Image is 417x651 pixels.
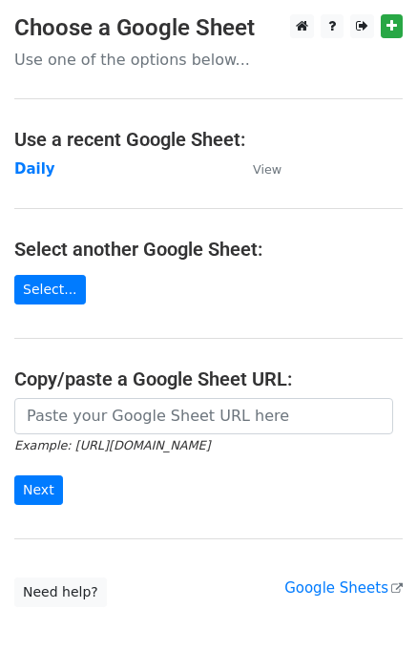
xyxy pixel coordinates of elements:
a: View [234,160,281,178]
h4: Copy/paste a Google Sheet URL: [14,367,403,390]
input: Next [14,475,63,505]
input: Paste your Google Sheet URL here [14,398,393,434]
h4: Use a recent Google Sheet: [14,128,403,151]
small: View [253,162,281,177]
a: Need help? [14,577,107,607]
h3: Choose a Google Sheet [14,14,403,42]
a: Daily [14,160,55,178]
a: Select... [14,275,86,304]
small: Example: [URL][DOMAIN_NAME] [14,438,210,452]
a: Google Sheets [284,579,403,597]
h4: Select another Google Sheet: [14,238,403,261]
p: Use one of the options below... [14,50,403,70]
